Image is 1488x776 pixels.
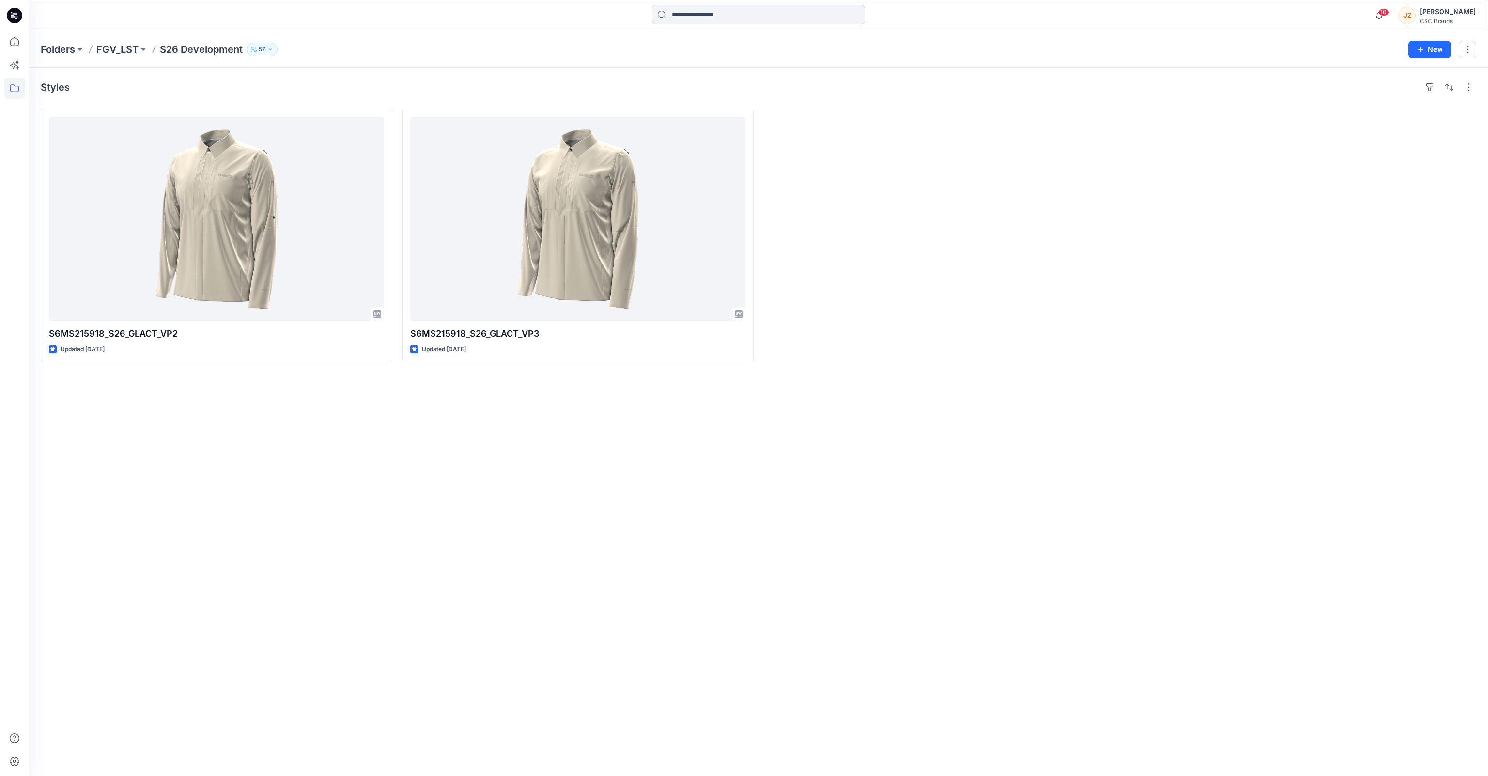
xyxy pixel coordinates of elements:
p: S6MS215918_S26_GLACT_VP2 [49,327,384,341]
a: S6MS215918_S26_GLACT_VP3 [410,117,745,321]
p: S26 Development [160,43,243,56]
p: 57 [259,44,265,55]
p: S6MS215918_S26_GLACT_VP3 [410,327,745,341]
a: Folders [41,43,75,56]
div: CSC Brands [1420,17,1476,25]
span: 10 [1379,8,1389,16]
div: JZ [1398,7,1416,24]
h4: Styles [41,81,70,93]
div: [PERSON_NAME] [1420,6,1476,17]
p: Updated [DATE] [422,344,466,355]
button: New [1408,41,1451,58]
a: S6MS215918_S26_GLACT_VP2 [49,117,384,321]
button: 57 [247,43,278,56]
p: Updated [DATE] [61,344,105,355]
a: FGV_LST [96,43,139,56]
